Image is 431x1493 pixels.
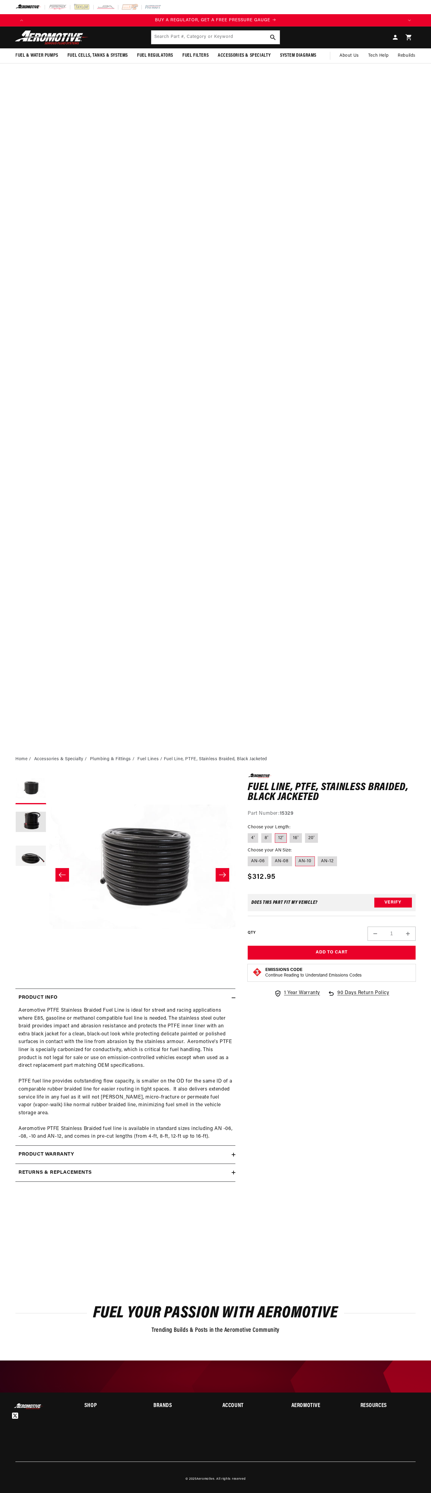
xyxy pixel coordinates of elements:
[275,48,321,63] summary: System Diagrams
[291,1403,347,1409] summary: Aeromotive
[368,52,388,59] span: Tech Help
[248,810,416,818] div: Part Number:
[216,1477,246,1481] small: All rights reserved
[34,756,88,763] li: Accessories & Specialty
[318,856,337,866] label: AN-12
[90,756,131,763] a: Plumbing & Fittings
[15,1146,235,1164] summary: Product warranty
[252,967,262,977] img: Emissions code
[15,1306,416,1320] h2: Fuel Your Passion with Aeromotive
[13,1403,44,1409] img: Aeromotive
[290,833,302,843] label: 16'
[185,1477,215,1481] small: © 2025 .
[275,833,287,843] label: 12'
[265,968,303,972] strong: Emissions Code
[393,48,420,63] summary: Rebuilds
[182,52,209,59] span: Fuel Filters
[28,17,403,24] div: Announcement
[284,989,320,997] span: 1 Year Warranty
[55,868,69,882] button: Slide left
[15,1007,235,1141] div: Aeromotive PTFE Stainless Braided Fuel Line is ideal for street and racing applications where E85...
[340,53,359,58] span: About Us
[178,48,213,63] summary: Fuel Filters
[403,14,416,27] button: Translation missing: en.sections.announcements.next_announcement
[84,1403,140,1409] summary: Shop
[248,856,268,866] label: AN-06
[132,48,178,63] summary: Fuel Regulators
[28,17,403,24] a: BUY A REGULATOR, GET A FREE PRESSURE GAUGE
[305,833,318,843] label: 20'
[15,14,28,27] button: Translation missing: en.sections.announcements.previous_announcement
[13,30,90,45] img: Aeromotive
[248,833,258,843] label: 4'
[18,994,57,1002] h2: Product Info
[15,989,235,1007] summary: Product Info
[18,1169,91,1177] h2: Returns & replacements
[248,783,416,802] h1: Fuel Line, PTFE, Stainless Braided, Black Jacketed
[398,52,416,59] span: Rebuilds
[222,1403,278,1409] summary: Account
[63,48,132,63] summary: Fuel Cells, Tanks & Systems
[155,18,270,22] span: BUY A REGULATOR, GET A FREE PRESSURE GAUGE
[67,52,128,59] span: Fuel Cells, Tanks & Systems
[151,31,280,44] input: Search Part #, Category or Keyword
[153,1403,209,1409] summary: Brands
[374,898,412,908] button: Verify
[11,48,63,63] summary: Fuel & Water Pumps
[137,756,159,763] a: Fuel Lines
[335,48,364,63] a: About Us
[216,868,229,882] button: Slide right
[15,756,416,763] nav: breadcrumbs
[15,841,46,872] button: Load image 3 in gallery view
[280,52,316,59] span: System Diagrams
[15,773,235,976] media-gallery: Gallery Viewer
[248,946,416,960] button: Add to Cart
[15,1164,235,1182] summary: Returns & replacements
[261,833,272,843] label: 8'
[197,1477,214,1481] a: Aeromotive
[295,856,315,866] label: AN-10
[137,52,173,59] span: Fuel Regulators
[251,900,318,905] div: Does This part fit My vehicle?
[364,48,393,63] summary: Tech Help
[248,847,292,854] legend: Choose your AN Size:
[18,1151,74,1159] h2: Product warranty
[248,824,291,830] legend: Choose your Length:
[248,930,255,936] label: QTY
[265,973,362,978] p: Continue Reading to Understand Emissions Codes
[274,989,320,997] a: 1 Year Warranty
[15,773,46,804] button: Load image 1 in gallery view
[337,989,389,1003] span: 90 Days Return Policy
[15,52,58,59] span: Fuel & Water Pumps
[15,756,27,763] a: Home
[360,1403,416,1409] summary: Resources
[28,17,403,24] div: 1 of 4
[327,989,389,1003] a: 90 Days Return Policy
[266,31,280,44] button: Search Part #, Category or Keyword
[15,807,46,838] button: Load image 2 in gallery view
[164,756,267,763] li: Fuel Line, PTFE, Stainless Braided, Black Jacketed
[213,48,275,63] summary: Accessories & Specialty
[271,856,292,866] label: AN-08
[218,52,271,59] span: Accessories & Specialty
[152,1327,279,1333] span: Trending Builds & Posts in the Aeromotive Community
[280,811,294,816] strong: 15329
[248,871,275,883] span: $312.95
[265,967,362,978] button: Emissions CodeContinue Reading to Understand Emissions Codes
